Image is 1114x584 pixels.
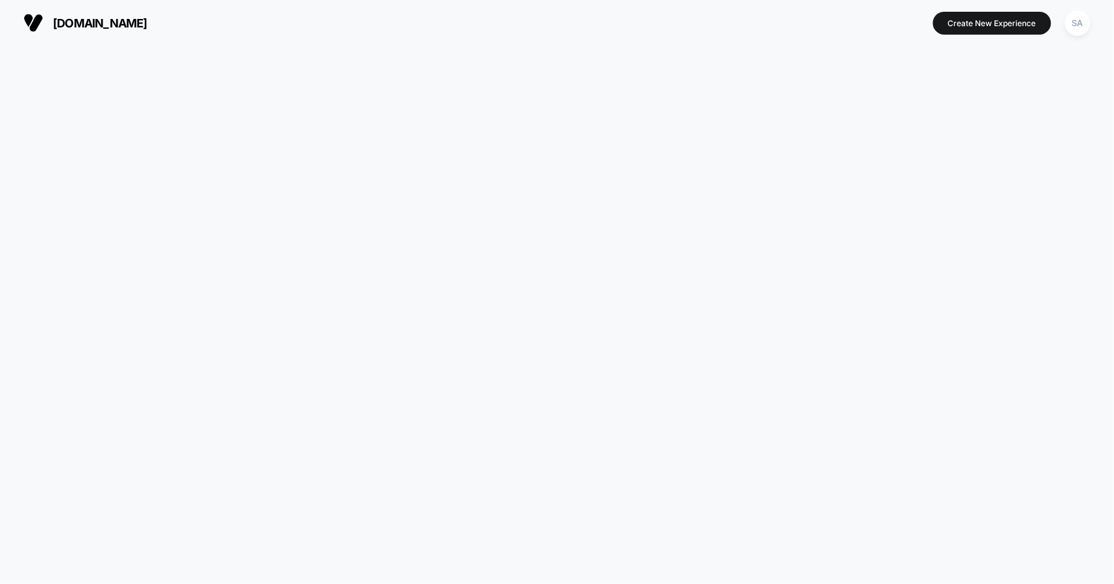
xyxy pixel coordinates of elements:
button: SA [1061,10,1094,37]
button: Create New Experience [933,12,1051,35]
div: SA [1065,10,1090,36]
img: Visually logo [24,13,43,33]
button: [DOMAIN_NAME] [20,12,151,33]
span: [DOMAIN_NAME] [53,16,148,30]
